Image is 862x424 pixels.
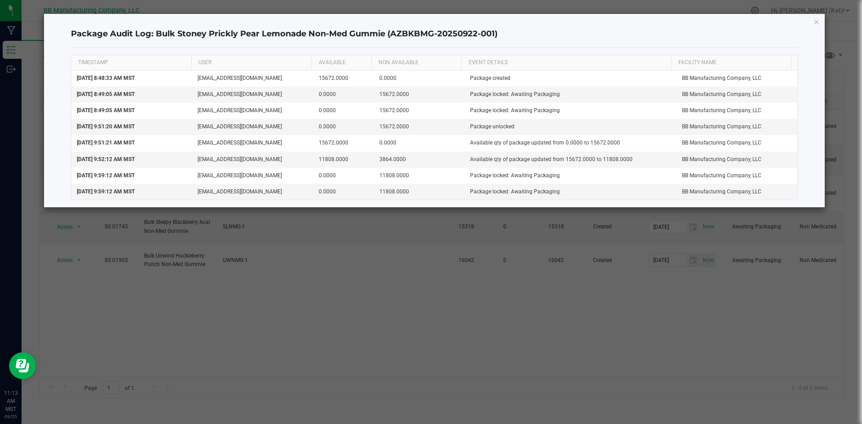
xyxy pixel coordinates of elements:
[465,119,677,135] td: Package unlocked
[192,119,313,135] td: [EMAIL_ADDRESS][DOMAIN_NAME]
[677,152,798,168] td: BB Manufacturing Company, LLC
[192,135,313,151] td: [EMAIL_ADDRESS][DOMAIN_NAME]
[374,70,465,87] td: 0.0000
[374,103,465,119] td: 15672.0000
[192,168,313,184] td: [EMAIL_ADDRESS][DOMAIN_NAME]
[461,55,671,70] th: EVENT DETAILS
[77,188,135,195] span: [DATE] 9:59:12 AM MST
[671,55,791,70] th: Facility Name
[313,119,374,135] td: 0.0000
[677,103,798,119] td: BB Manufacturing Company, LLC
[313,184,374,200] td: 0.0000
[313,103,374,119] td: 0.0000
[371,55,461,70] th: NON AVAILABLE
[465,152,677,168] td: Available qty of package updated from 15672.0000 to 11808.0000
[313,135,374,151] td: 15672.0000
[192,184,313,200] td: [EMAIL_ADDRESS][DOMAIN_NAME]
[192,70,313,87] td: [EMAIL_ADDRESS][DOMAIN_NAME]
[192,103,313,119] td: [EMAIL_ADDRESS][DOMAIN_NAME]
[77,123,135,130] span: [DATE] 9:51:20 AM MST
[77,75,135,81] span: [DATE] 8:48:33 AM MST
[77,156,135,162] span: [DATE] 9:52:12 AM MST
[465,135,677,151] td: Available qty of package updated from 0.0000 to 15672.0000
[677,184,798,200] td: BB Manufacturing Company, LLC
[77,172,135,179] span: [DATE] 9:59:12 AM MST
[465,103,677,119] td: Package locked: Awaiting Packaging
[374,87,465,103] td: 15672.0000
[77,107,135,114] span: [DATE] 8:49:05 AM MST
[77,140,135,146] span: [DATE] 9:51:21 AM MST
[313,87,374,103] td: 0.0000
[677,119,798,135] td: BB Manufacturing Company, LLC
[313,168,374,184] td: 0.0000
[374,135,465,151] td: 0.0000
[77,91,135,97] span: [DATE] 8:49:05 AM MST
[374,168,465,184] td: 11808.0000
[311,55,371,70] th: AVAILABLE
[192,87,313,103] td: [EMAIL_ADDRESS][DOMAIN_NAME]
[465,87,677,103] td: Package locked: Awaiting Packaging
[192,152,313,168] td: [EMAIL_ADDRESS][DOMAIN_NAME]
[465,70,677,87] td: Package created
[465,168,677,184] td: Package locked: Awaiting Packaging
[191,55,311,70] th: USER
[374,152,465,168] td: 3864.0000
[313,70,374,87] td: 15672.0000
[9,352,36,379] iframe: Resource center
[374,184,465,200] td: 11808.0000
[677,70,798,87] td: BB Manufacturing Company, LLC
[71,28,798,40] h4: Package Audit Log: Bulk Stoney Prickly Pear Lemonade Non-Med Gummie (AZBKBMG-20250922-001)
[71,55,191,70] th: TIMESTAMP
[677,87,798,103] td: BB Manufacturing Company, LLC
[374,119,465,135] td: 15672.0000
[677,168,798,184] td: BB Manufacturing Company, LLC
[677,135,798,151] td: BB Manufacturing Company, LLC
[465,184,677,200] td: Package locked: Awaiting Packaging
[313,152,374,168] td: 11808.0000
